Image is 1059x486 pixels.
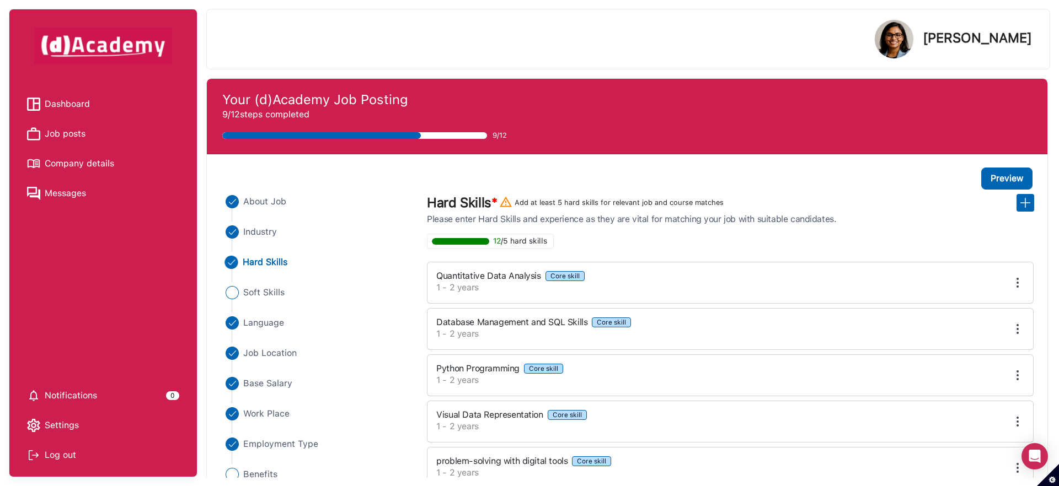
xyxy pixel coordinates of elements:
img: setting [27,389,40,402]
h4: Your (d)Academy Job Posting [222,92,1032,108]
li: Close [223,468,414,481]
span: 12 [493,236,501,246]
img: Company details icon [27,157,40,170]
li: Close [223,347,414,360]
span: Employment Type [243,438,318,451]
div: Add at least 5 hard skills for relevant job and course matches [515,197,724,208]
span: Language [243,316,284,330]
div: Core skill [529,365,558,372]
div: 0 [166,391,179,400]
span: Industry [243,225,277,239]
li: Close [223,377,414,390]
img: edit [1011,322,1024,336]
img: Log out [27,449,40,462]
span: Settings [45,417,79,434]
a: Dashboard iconDashboard [27,96,179,112]
span: 9/12 [493,130,507,141]
img: Profile [875,20,913,58]
label: Quantitative Data Analysis [436,271,541,281]
label: Python Programming [436,364,520,374]
label: Database Management and SQL Skills [436,317,587,327]
img: ... [226,316,239,330]
li: Close [223,438,414,451]
img: ... [225,256,238,269]
span: Base Salary [243,377,292,390]
img: dAcademy [34,28,172,64]
li: Close [223,195,414,208]
span: /5 hard skills [501,236,547,246]
label: problem-solving with digital tools [436,456,568,466]
span: Job Location [243,347,297,360]
p: Please enter Hard Skills and experience as they are vital for matching your job with suitable can... [427,214,1034,225]
p: 9/12 steps completed [222,108,1032,121]
li: Close [223,407,414,420]
label: Visual Data Representation [436,410,543,420]
li: Close [222,256,415,269]
button: Preview [981,168,1033,190]
label: 1 - 2 years [436,281,874,294]
span: Hard Skills [243,256,288,269]
li: Close [223,316,414,330]
label: 1 - 2 years [436,420,874,433]
img: Job posts icon [27,127,40,141]
img: edit [1011,461,1024,474]
span: Job posts [45,126,85,142]
img: edit [1011,369,1024,382]
span: Benefits [243,468,277,481]
label: 1 - 2 years [436,466,874,479]
img: Messages icon [27,187,40,200]
li: Close [223,286,414,299]
span: Dashboard [45,96,90,112]
div: Core skill [577,457,606,465]
span: Work Place [243,407,290,420]
img: add [1019,196,1032,209]
div: Core skill [550,272,580,280]
label: Hard Skills [427,194,497,212]
div: Log out [27,447,179,463]
label: 1 - 2 years [436,374,874,387]
span: About Job [243,195,286,208]
img: Dashboard icon [27,98,40,111]
span: Company details [45,155,114,172]
a: Messages iconMessages [27,185,179,202]
p: [PERSON_NAME] [923,31,1032,45]
li: Close [223,225,414,239]
img: edit [1011,415,1024,428]
img: ... [226,377,239,390]
span: Messages [45,185,86,202]
a: Job posts iconJob posts [27,126,179,142]
img: ... [226,468,239,481]
span: Soft Skills [243,286,285,299]
img: ... [226,225,239,239]
span: Notifications [45,387,97,404]
img: ... [226,347,239,360]
div: Open Intercom Messenger [1021,443,1048,469]
img: ... [226,286,239,299]
img: edit [1011,276,1024,289]
button: Set cookie preferences [1037,464,1059,486]
img: ... [499,195,512,208]
div: Core skill [553,411,582,419]
img: ... [226,438,239,451]
img: ... [226,407,239,420]
label: 1 - 2 years [436,327,874,341]
img: setting [27,419,40,432]
a: Company details iconCompany details [27,155,179,172]
img: ... [226,195,239,208]
div: Core skill [597,318,626,326]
